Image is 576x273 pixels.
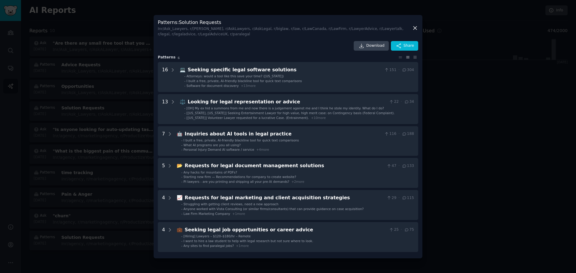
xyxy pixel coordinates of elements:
span: Attorneys: would a tool like this save your time? ([US_STATE]) [187,74,284,78]
div: - [184,116,185,120]
span: Personal Injury Demand AI software / service [184,148,254,151]
div: - [181,202,182,206]
span: Anyone worked with Vista Consulting (or similar firms/consultants) that can provide guidance on c... [184,207,364,211]
span: 6 [178,56,180,60]
div: 4 [162,226,165,248]
span: ⚖️ [180,99,186,105]
div: - [181,180,182,184]
span: 💻 [180,67,186,73]
span: + 13 more [241,84,256,88]
div: - [184,106,185,110]
span: 🤖 [177,131,183,137]
span: I want to hire a law student to help with legal research but not sure where to look. [184,239,313,243]
div: - [184,74,185,78]
span: 📂 [177,163,183,168]
div: In r/Ask_Lawyers, r/[PERSON_NAME], r/AskLawyers, r/AskLegal, r/biglaw, r/law, r/LawCanada, r/LawF... [158,26,412,37]
div: 7 [162,130,165,152]
div: - [181,212,182,216]
span: 47 [386,163,396,169]
div: - [181,207,182,211]
span: · [398,163,400,169]
span: 25 [389,227,399,233]
span: Software for document discovery [187,84,239,88]
div: Looking for legal representation or advice [188,98,387,106]
div: - [181,239,182,243]
h3: Patterns : Solution Requests [158,19,412,37]
span: 📈 [177,195,183,200]
div: - [181,138,182,142]
div: - [181,175,182,179]
span: 22 [389,99,399,105]
span: Download [366,43,385,49]
div: - [181,147,182,152]
span: · [401,227,402,233]
span: [[US_STATE]] Volunteer Lawyer requested for a lucrative Case. (Entrainment). [187,116,309,120]
div: Seeking specific legal software solutions [188,66,382,74]
span: PI lawyers - are you printing and shipping all your pre-lit demands? [184,180,289,183]
div: Requests for legal marketing and client acquisition strategies [185,194,385,202]
span: · [401,99,402,105]
span: + 1 more [236,244,249,248]
div: - [184,111,185,115]
span: · [398,195,400,201]
div: 5 [162,162,165,184]
a: Download [354,41,389,51]
div: 4 [162,194,165,216]
span: + 1 more [232,212,245,215]
span: Any hacks for mountains of PDFs? [184,171,237,174]
span: I built a free, private, AI-friendly blackline tool for quick text comparisons [187,79,302,83]
div: - [181,143,182,147]
div: Seeking legal job opportunities or career advice [185,226,387,234]
span: 116 [384,131,396,137]
div: Requests for legal document management solutions [185,162,385,170]
span: 29 [386,195,396,201]
span: 188 [402,131,414,137]
span: + 4 more [256,148,269,151]
span: · [398,131,400,137]
span: [Hiring] Lawyers – $120–$180/hr – Remote [184,234,251,238]
span: Struggling with getting client reviews, need a new approach [184,202,279,206]
div: - [184,79,185,83]
span: 133 [402,163,414,169]
span: Pattern s [158,55,175,60]
span: + 2 more [291,180,304,183]
div: Inquiries about AI tools in legal practice [185,130,382,138]
span: · [398,67,400,73]
span: What AI programs are you all using? [184,143,241,147]
div: - [181,170,182,174]
span: 151 [384,67,396,73]
span: Starting new firm — Recommendations for company to create website? [184,175,296,179]
span: Share [403,43,414,49]
div: - [181,234,182,238]
span: [OH] My ex hid a summons from me and now there is a judgement against me and I think he stole my ... [187,106,384,110]
div: 13 [162,98,168,120]
span: Any sites to find paralegal jobs? [184,244,234,248]
span: + 10 more [311,116,326,120]
span: 115 [402,195,414,201]
span: 34 [404,99,414,105]
button: Share [391,41,418,51]
div: - [181,244,182,248]
span: I built a free, private, AI-friendly blackline tool for quick text comparisons [184,138,299,142]
span: [[US_STATE], [US_STATE]] Seeking Entertainment Lawyer for high value, high merit case: on Conting... [187,111,395,115]
div: - [184,84,185,88]
span: 75 [404,227,414,233]
span: 304 [402,67,414,73]
div: 16 [162,66,168,88]
span: Law Firm Marketing Company [184,212,230,215]
span: 💼 [177,227,183,233]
